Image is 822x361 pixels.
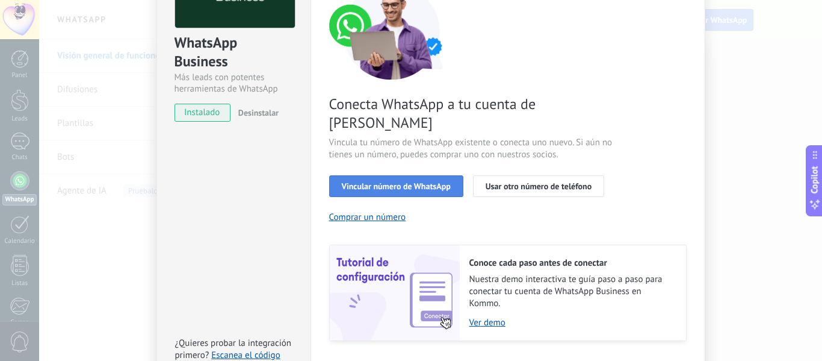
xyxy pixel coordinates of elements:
[469,317,674,328] a: Ver demo
[175,33,293,72] div: WhatsApp Business
[175,337,292,361] span: ¿Quieres probar la integración primero?
[329,95,616,132] span: Conecta WhatsApp a tu cuenta de [PERSON_NAME]
[238,107,279,118] span: Desinstalar
[809,166,821,193] span: Copilot
[473,175,604,197] button: Usar otro número de teléfono
[469,274,674,310] span: Nuestra demo interactiva te guía paso a paso para conectar tu cuenta de WhatsApp Business en Kommo.
[175,104,230,122] span: instalado
[175,72,293,95] div: Más leads con potentes herramientas de WhatsApp
[469,257,674,269] h2: Conoce cada paso antes de conectar
[329,175,463,197] button: Vincular número de WhatsApp
[329,212,406,223] button: Comprar un número
[486,182,592,190] span: Usar otro número de teléfono
[342,182,451,190] span: Vincular número de WhatsApp
[233,104,279,122] button: Desinstalar
[329,137,616,161] span: Vincula tu número de WhatsApp existente o conecta uno nuevo. Si aún no tienes un número, puedes c...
